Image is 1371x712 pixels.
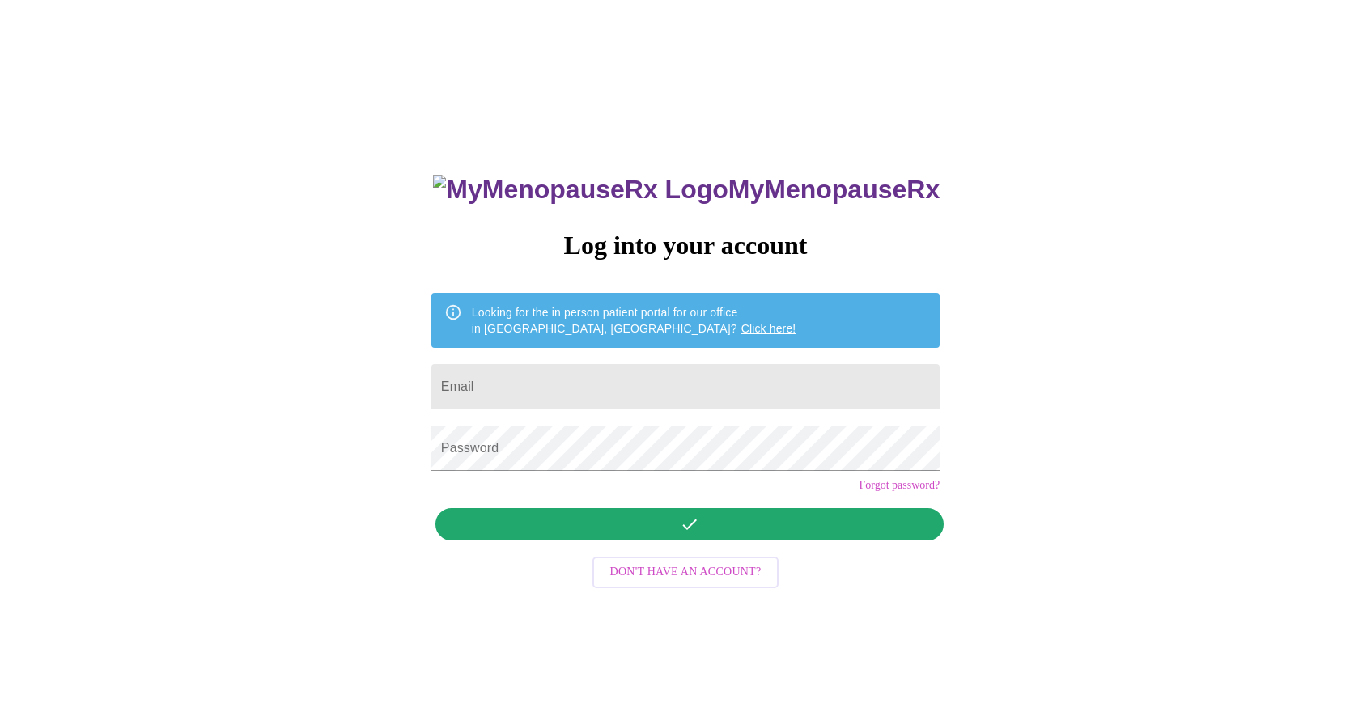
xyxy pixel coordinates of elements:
[431,231,940,261] h3: Log into your account
[592,557,779,588] button: Don't have an account?
[433,175,940,205] h3: MyMenopauseRx
[588,564,783,578] a: Don't have an account?
[859,479,940,492] a: Forgot password?
[433,175,728,205] img: MyMenopauseRx Logo
[610,562,762,583] span: Don't have an account?
[472,298,796,343] div: Looking for the in person patient portal for our office in [GEOGRAPHIC_DATA], [GEOGRAPHIC_DATA]?
[741,322,796,335] a: Click here!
